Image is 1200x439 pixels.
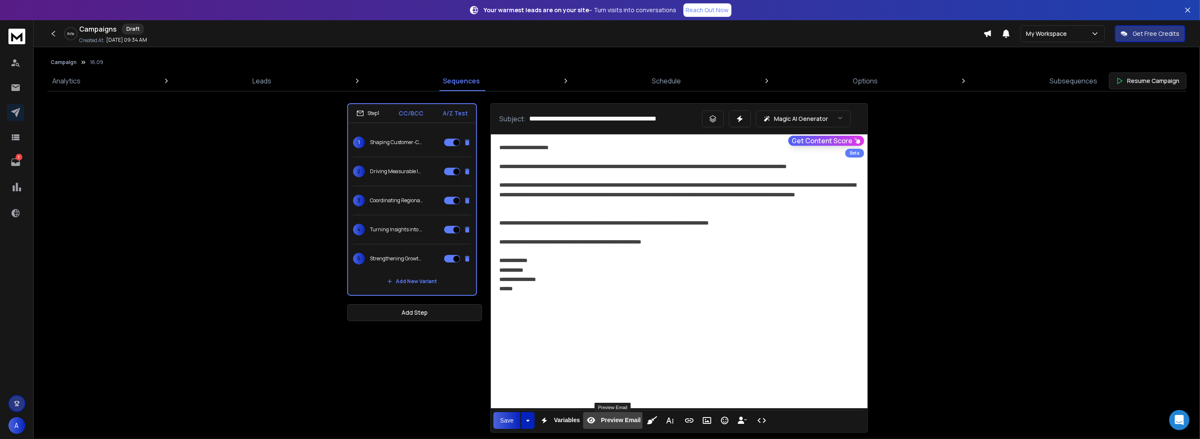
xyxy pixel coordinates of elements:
button: Insert Image (Ctrl+P) [699,412,715,429]
button: Add Step [347,304,482,321]
button: Get Content Score [788,136,864,146]
p: – Turn visits into conversations [484,6,677,14]
button: Code View [754,412,770,429]
p: Strengthening Growth through Global Strategic Collaboration [370,255,424,262]
button: Variables [536,412,582,429]
p: Options [853,76,878,86]
button: Magic AI Generator [756,110,851,127]
li: Step1CC/BCCA/Z Test1Shaping Customer-Centric Growth with Global Vision2Driving Measurable Impact ... [347,103,477,296]
button: Campaign [51,59,77,66]
p: Magic AI Generator [774,115,828,123]
p: Get Free Credits [1133,29,1179,38]
p: 64 % [67,31,74,36]
button: A [8,417,25,434]
button: Insert Unsubscribe Link [734,412,750,429]
span: 4 [353,224,365,236]
p: 3 [16,154,22,161]
span: 5 [353,253,365,265]
span: 3 [353,195,365,206]
p: CC/BCC [399,109,423,118]
a: Reach Out Now [683,3,731,17]
p: Schedule [652,76,681,86]
p: Reach Out Now [686,6,729,14]
span: 2 [353,166,365,177]
button: Clean HTML [644,412,660,429]
button: Resume Campaign [1109,72,1187,89]
button: Save [493,412,520,429]
h1: Campaigns [79,24,117,34]
div: Draft [122,24,144,35]
button: Insert Link (Ctrl+K) [681,412,697,429]
p: Turning Insights into Scalable Global Marketing Practices [370,226,424,233]
p: Created At: [79,37,104,44]
span: Variables [552,417,582,424]
button: Add New Variant [380,273,444,290]
a: Subsequences [1045,71,1102,91]
div: Preview Email [595,403,631,412]
div: Open Intercom Messenger [1169,410,1189,430]
p: Analytics [52,76,80,86]
p: [DATE] 09:34 AM [106,37,147,43]
button: More Text [662,412,678,429]
p: My Workspace [1026,29,1070,38]
a: Options [848,71,883,91]
div: Step 1 [356,110,379,117]
strong: Your warmest leads are on your site [484,6,589,14]
p: Leads [252,76,271,86]
p: 16.09 [90,59,103,66]
p: Shaping Customer-Centric Growth with Global Vision [370,139,424,146]
span: Preview Email [599,417,642,424]
button: Preview Email [583,412,642,429]
p: Driving Measurable Impact through Data and Collaboration [370,168,424,175]
button: Get Free Credits [1115,25,1185,42]
a: Analytics [47,71,86,91]
img: logo [8,29,25,44]
div: Beta [845,149,864,158]
p: Subsequences [1050,76,1097,86]
a: Leads [247,71,276,91]
a: Sequences [438,71,485,91]
a: Schedule [647,71,686,91]
a: 3 [7,154,24,171]
button: Emoticons [717,412,733,429]
p: Subject: [499,114,526,124]
p: A/Z Test [443,109,468,118]
p: Sequences [443,76,480,86]
p: Coordinating Regional Insights into Unified Growth Strategies [370,197,424,204]
span: 1 [353,137,365,148]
